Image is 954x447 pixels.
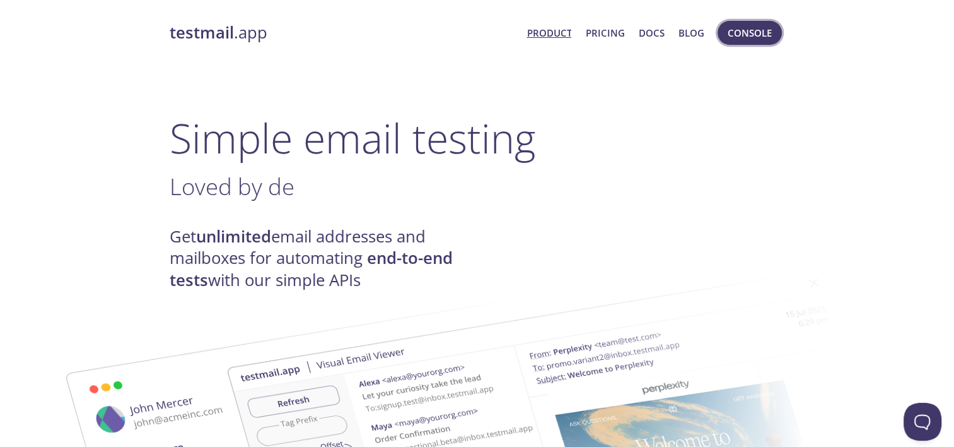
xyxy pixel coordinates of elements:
[170,226,477,291] h4: Get email addresses and mailboxes for automating with our simple APIs
[170,21,234,44] strong: testmail
[728,25,772,41] span: Console
[678,25,704,41] a: Blog
[639,25,665,41] a: Docs
[170,170,294,202] span: Loved by de
[196,225,271,247] strong: unlimited
[170,247,453,290] strong: end-to-end tests
[526,25,571,41] a: Product
[585,25,624,41] a: Pricing
[904,403,941,441] iframe: Help Scout Beacon - Open
[170,22,517,44] a: testmail.app
[718,21,782,45] button: Console
[170,114,785,162] h1: Simple email testing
